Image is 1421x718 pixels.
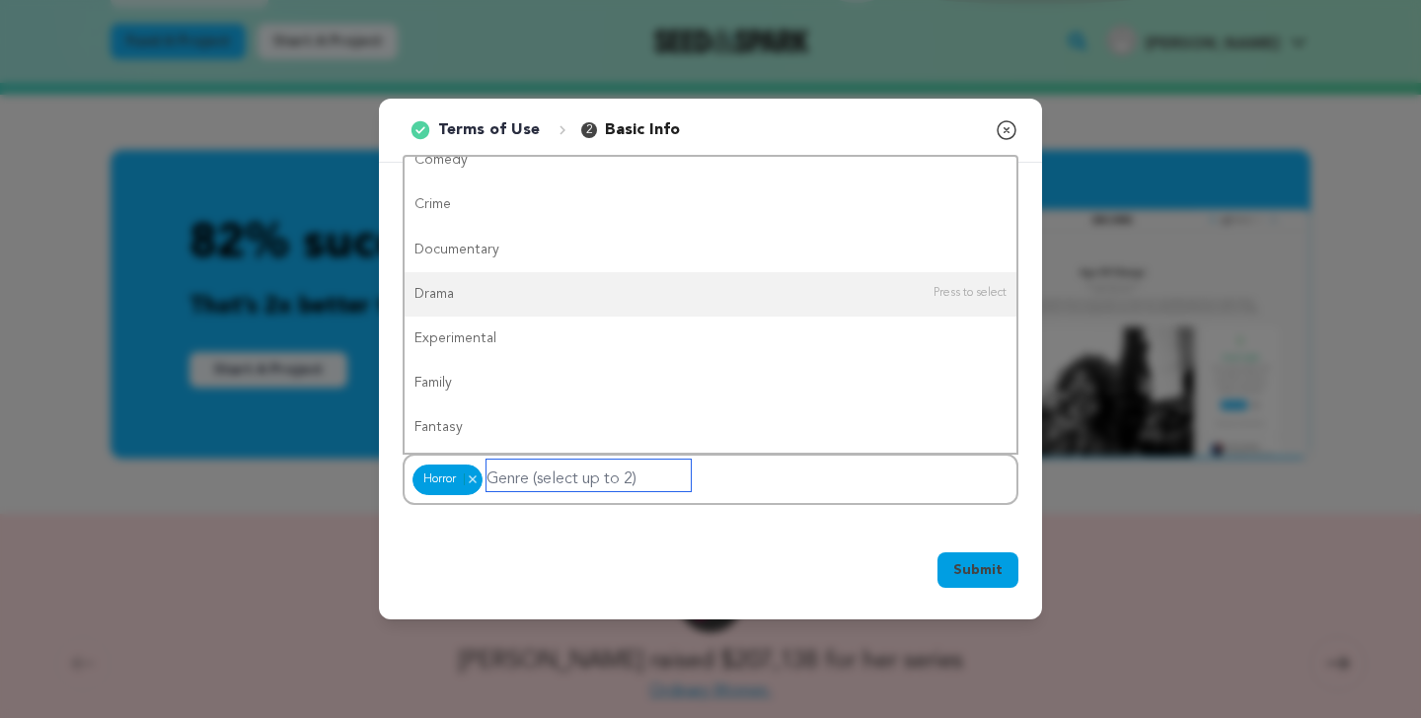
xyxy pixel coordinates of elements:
[405,361,1016,405] div: Family
[953,560,1003,580] span: Submit
[438,118,540,142] p: Terms of Use
[405,450,1016,494] div: Filmmaker Resource
[405,317,1016,361] div: Experimental
[405,272,1016,317] div: Drama
[412,465,483,496] div: Horror
[486,460,691,491] input: Genre (select up to 2)
[405,228,1016,272] div: Documentary
[605,118,680,142] p: Basic Info
[937,552,1018,588] button: Submit
[581,122,597,138] span: 2
[405,405,1016,450] div: Fantasy
[464,473,481,485] button: Remove item: '14'
[405,138,1016,182] div: Comedy
[405,182,1016,227] div: Crime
